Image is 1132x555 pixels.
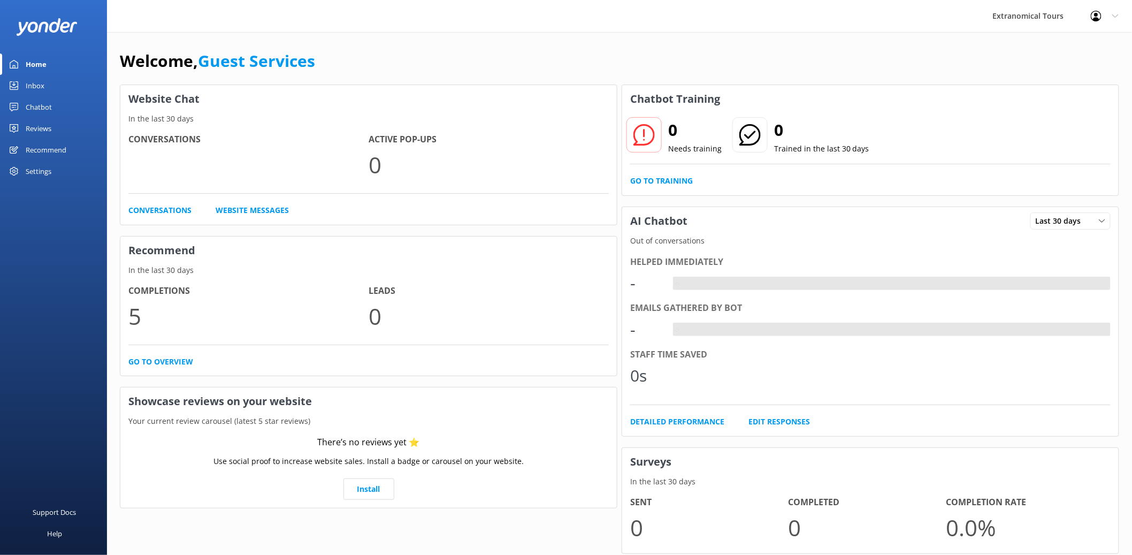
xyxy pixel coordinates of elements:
h2: 0 [668,117,722,143]
div: There’s no reviews yet ⭐ [318,436,420,450]
p: 0 [369,147,609,183]
h1: Welcome, [120,48,315,74]
h3: Surveys [622,448,1119,476]
div: - [673,323,681,337]
p: 0 [369,298,609,334]
h3: Recommend [120,237,617,264]
h3: Website Chat [120,85,617,113]
h3: AI Chatbot [622,207,695,235]
span: Last 30 days [1036,215,1088,227]
p: In the last 30 days [622,476,1119,488]
div: - [630,270,662,296]
h4: Completion Rate [946,496,1104,510]
a: Guest Services [198,50,315,72]
h4: Leads [369,284,609,298]
img: yonder-white-logo.png [16,18,78,36]
h2: 0 [774,117,869,143]
div: Helped immediately [630,255,1111,269]
h4: Active Pop-ups [369,133,609,147]
h3: Chatbot Training [622,85,728,113]
h4: Completions [128,284,369,298]
div: Reviews [26,118,51,139]
div: Emails gathered by bot [630,301,1111,315]
p: Use social proof to increase website sales. Install a badge or carousel on your website. [213,455,524,467]
a: Edit Responses [748,416,810,428]
h4: Completed [788,496,946,510]
div: - [630,317,662,343]
div: - [673,277,681,291]
p: In the last 30 days [120,113,617,125]
a: Website Messages [216,204,289,216]
p: Your current review carousel (latest 5 star reviews) [120,415,617,427]
p: 0.0 % [946,510,1104,545]
h3: Showcase reviews on your website [120,387,617,415]
a: Go to Training [630,175,693,187]
p: In the last 30 days [120,264,617,276]
div: 0s [630,363,662,389]
div: Inbox [26,75,44,96]
p: Needs training [668,143,722,155]
div: Staff time saved [630,348,1111,362]
h4: Conversations [128,133,369,147]
a: Detailed Performance [630,416,724,428]
p: Out of conversations [622,235,1119,247]
div: Recommend [26,139,66,161]
a: Conversations [128,204,192,216]
h4: Sent [630,496,788,510]
div: Support Docs [33,501,77,523]
a: Install [343,478,394,500]
p: 0 [788,510,946,545]
p: 5 [128,298,369,334]
div: Help [47,523,62,544]
div: Settings [26,161,51,182]
p: 0 [630,510,788,545]
div: Home [26,54,47,75]
div: Chatbot [26,96,52,118]
p: Trained in the last 30 days [774,143,869,155]
a: Go to overview [128,356,193,368]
